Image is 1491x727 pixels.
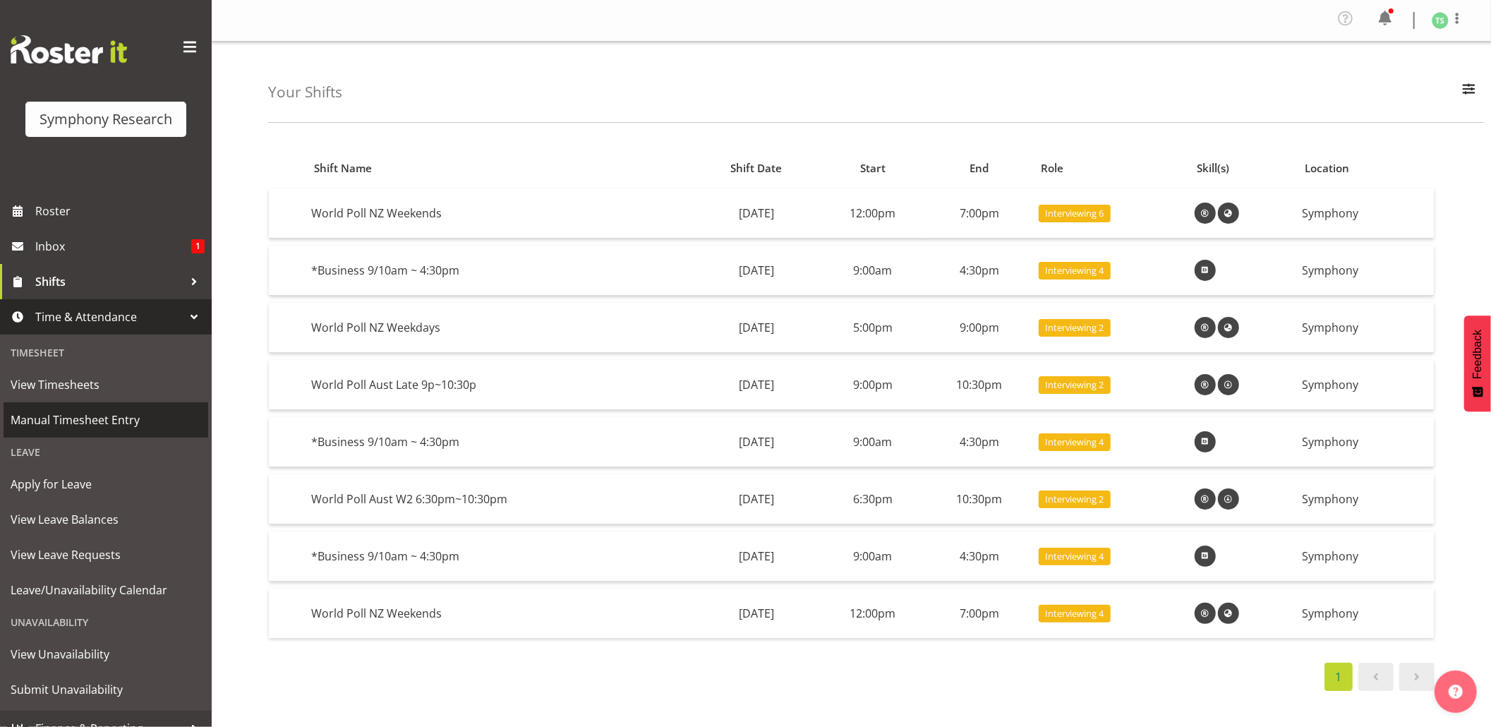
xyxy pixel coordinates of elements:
td: *Business 9/10am ~ 4:30pm [306,417,693,467]
div: Shift Date [701,160,811,176]
a: Submit Unavailability [4,672,208,707]
td: 5:00pm [819,303,926,353]
td: World Poll Aust W2 6:30pm~10:30pm [306,474,693,524]
span: Shifts [35,271,183,292]
td: [DATE] [693,531,819,582]
span: Apply for Leave [11,474,201,495]
span: View Timesheets [11,374,201,395]
span: View Leave Balances [11,509,201,530]
div: Shift Name [314,160,685,176]
button: Feedback - Show survey [1464,316,1491,411]
td: 6:30pm [819,474,926,524]
span: Inbox [35,236,191,257]
td: [DATE] [693,589,819,638]
td: *Business 9/10am ~ 4:30pm [306,246,693,296]
div: Unavailability [4,608,208,637]
h4: Your Shifts [268,84,342,100]
a: Leave/Unavailability Calendar [4,572,208,608]
td: 4:30pm [926,246,1033,296]
td: Symphony [1297,188,1434,239]
td: World Poll NZ Weekends [306,589,693,638]
span: Submit Unavailability [11,679,201,700]
td: 7:00pm [926,589,1033,638]
div: Start [828,160,919,176]
div: Timesheet [4,338,208,367]
td: 9:00pm [819,360,926,410]
a: View Leave Requests [4,537,208,572]
a: View Leave Balances [4,502,208,537]
td: World Poll NZ Weekends [306,188,693,239]
a: Apply for Leave [4,467,208,502]
img: tanya-stebbing1954.jpg [1432,12,1449,29]
td: Symphony [1297,531,1434,582]
td: 9:00am [819,417,926,467]
td: 10:30pm [926,474,1033,524]
span: Interviewing 2 [1045,378,1104,392]
td: [DATE] [693,246,819,296]
td: Symphony [1297,360,1434,410]
td: 9:00pm [926,303,1033,353]
a: Manual Timesheet Entry [4,402,208,438]
td: Symphony [1297,246,1434,296]
span: Interviewing 4 [1045,550,1104,563]
span: Interviewing 2 [1045,321,1104,335]
td: 4:30pm [926,417,1033,467]
img: help-xxl-2.png [1449,685,1463,699]
td: 9:00am [819,531,926,582]
span: Manual Timesheet Entry [11,409,201,431]
td: [DATE] [693,303,819,353]
td: *Business 9/10am ~ 4:30pm [306,531,693,582]
td: 9:00am [819,246,926,296]
div: End [934,160,1025,176]
div: Location [1305,160,1426,176]
td: 10:30pm [926,360,1033,410]
span: Leave/Unavailability Calendar [11,579,201,601]
span: Roster [35,200,205,222]
span: Interviewing 4 [1045,264,1104,277]
span: View Leave Requests [11,544,201,565]
td: 12:00pm [819,188,926,239]
a: View Timesheets [4,367,208,402]
div: Symphony Research [40,109,172,130]
div: Leave [4,438,208,467]
td: World Poll Aust Late 9p~10:30p [306,360,693,410]
span: Interviewing 4 [1045,607,1104,620]
span: View Unavailability [11,644,201,665]
span: Interviewing 6 [1045,207,1104,220]
span: Feedback [1471,330,1484,379]
td: [DATE] [693,474,819,524]
td: Symphony [1297,474,1434,524]
td: [DATE] [693,188,819,239]
td: 12:00pm [819,589,926,638]
div: Role [1041,160,1181,176]
td: Symphony [1297,417,1434,467]
td: [DATE] [693,417,819,467]
td: Symphony [1297,303,1434,353]
td: Symphony [1297,589,1434,638]
td: World Poll NZ Weekdays [306,303,693,353]
span: 1 [191,239,205,253]
span: Time & Attendance [35,306,183,328]
span: Interviewing 4 [1045,435,1104,449]
td: 7:00pm [926,188,1033,239]
img: Rosterit website logo [11,35,127,64]
td: [DATE] [693,360,819,410]
a: View Unavailability [4,637,208,672]
td: 4:30pm [926,531,1033,582]
div: Skill(s) [1197,160,1288,176]
span: Interviewing 2 [1045,493,1104,506]
button: Filter Employees [1454,77,1484,108]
